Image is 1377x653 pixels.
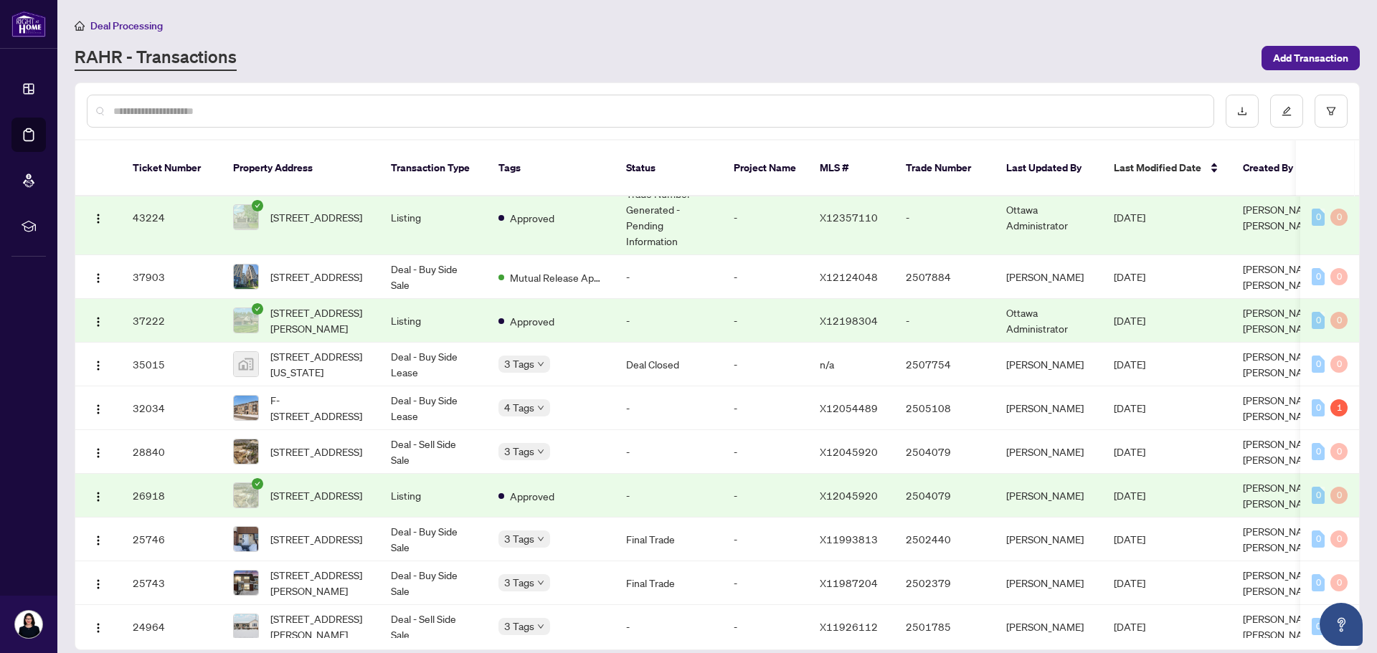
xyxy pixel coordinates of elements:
td: Trade Number Generated - Pending Information [615,180,722,255]
span: down [537,579,544,586]
span: [PERSON_NAME] [PERSON_NAME] [1243,612,1320,641]
td: Deal - Buy Side Sale [379,518,487,561]
td: - [722,518,808,561]
button: Logo [87,396,110,419]
td: Deal Closed [615,343,722,386]
td: 2507754 [894,343,995,386]
td: 2502440 [894,518,995,561]
th: Transaction Type [379,140,487,196]
span: [STREET_ADDRESS][PERSON_NAME] [270,305,368,336]
td: 43224 [121,180,222,255]
button: Logo [87,484,110,507]
span: [DATE] [1114,620,1145,633]
img: thumbnail-img [234,439,258,464]
td: - [894,299,995,343]
img: thumbnail-img [234,614,258,639]
td: 25743 [121,561,222,605]
span: Approved [510,313,554,329]
td: - [615,255,722,299]
button: Logo [87,615,110,638]
span: [STREET_ADDRESS] [270,444,362,459]
td: - [722,299,808,343]
div: 0 [1330,209,1348,226]
td: Final Trade [615,518,722,561]
div: 0 [1312,443,1325,460]
td: [PERSON_NAME] [995,386,1102,430]
span: down [537,404,544,411]
span: 3 Tags [504,530,534,547]
span: Approved [510,488,554,504]
span: 4 Tags [504,399,534,416]
img: Profile Icon [15,611,42,638]
span: home [75,21,85,31]
td: - [615,299,722,343]
img: thumbnail-img [234,352,258,376]
td: - [615,386,722,430]
span: down [537,535,544,543]
img: thumbnail-img [234,483,258,507]
span: [DATE] [1114,358,1145,371]
img: Logo [93,272,104,284]
td: - [722,605,808,649]
span: [DATE] [1114,401,1145,414]
span: X12124048 [820,270,878,283]
td: Listing [379,474,487,518]
span: down [537,623,544,630]
td: 25746 [121,518,222,561]
td: [PERSON_NAME] [995,561,1102,605]
button: Logo [87,206,110,229]
td: 35015 [121,343,222,386]
td: 28840 [121,430,222,474]
td: Deal - Sell Side Sale [379,430,487,474]
span: [STREET_ADDRESS][PERSON_NAME] [270,611,368,642]
div: 0 [1330,268,1348,285]
span: [PERSON_NAME] [PERSON_NAME] [1243,203,1320,232]
td: [PERSON_NAME] [995,255,1102,299]
td: Listing [379,299,487,343]
td: 2507884 [894,255,995,299]
td: Deal - Sell Side Sale [379,605,487,649]
span: edit [1282,106,1292,116]
td: 24964 [121,605,222,649]
img: Logo [93,360,104,371]
div: 0 [1330,574,1348,591]
div: 0 [1330,530,1348,548]
button: Logo [87,571,110,594]
td: 2504079 [894,474,995,518]
td: - [722,180,808,255]
span: [DATE] [1114,314,1145,327]
span: [DATE] [1114,489,1145,502]
div: 0 [1312,399,1325,416]
button: Add Transaction [1262,46,1360,70]
td: 2504079 [894,430,995,474]
div: 0 [1312,530,1325,548]
button: filter [1315,95,1348,128]
td: - [722,255,808,299]
td: 32034 [121,386,222,430]
th: Tags [487,140,615,196]
span: Mutual Release Approved [510,270,603,285]
span: [PERSON_NAME] [PERSON_NAME] [1243,437,1320,466]
td: - [615,430,722,474]
td: 37903 [121,255,222,299]
button: Logo [87,309,110,332]
img: thumbnail-img [234,527,258,551]
div: 0 [1312,356,1325,373]
div: 0 [1330,487,1348,504]
td: Deal - Buy Side Lease [379,386,487,430]
button: Logo [87,528,110,550]
span: [STREET_ADDRESS] [270,269,362,285]
span: filter [1326,106,1336,116]
button: edit [1270,95,1303,128]
span: [STREET_ADDRESS] [270,487,362,503]
span: [PERSON_NAME] [PERSON_NAME] [1243,394,1320,422]
span: [DATE] [1114,211,1145,224]
span: [STREET_ADDRESS][PERSON_NAME] [270,567,368,599]
span: [DATE] [1114,576,1145,589]
td: Final Trade [615,561,722,605]
span: down [537,361,544,368]
td: Ottawa Administrator [995,299,1102,343]
div: 1 [1330,399,1348,416]
span: 3 Tags [504,574,534,591]
span: 3 Tags [504,356,534,372]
